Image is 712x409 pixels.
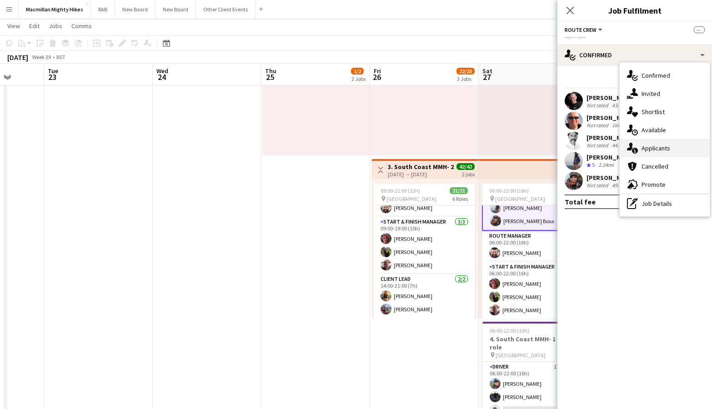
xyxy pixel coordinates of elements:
[597,161,616,169] div: 2.24mi
[155,0,196,18] button: New Board
[265,67,276,75] span: Thu
[7,53,28,62] div: [DATE]
[557,44,712,66] div: Confirmed
[373,217,475,274] app-card-role: Start & Finish Manager3/309:00-19:00 (10h)[PERSON_NAME][PERSON_NAME][PERSON_NAME]
[620,175,710,194] div: Promote
[587,122,610,129] div: Not rated
[620,157,710,175] div: Cancelled
[456,163,475,170] span: 42/42
[49,22,62,30] span: Jobs
[482,335,584,351] h3: 4. South Coast MMH- 1 day role
[565,26,604,33] button: Route Crew
[495,195,545,202] span: [GEOGRAPHIC_DATA]
[694,26,705,33] span: --
[462,170,475,178] div: 2 jobs
[620,85,710,103] div: Invited
[4,20,24,32] a: View
[156,67,168,75] span: Wed
[19,0,91,18] button: Macmillan Mighty Hikes
[489,187,529,194] span: 06:00-22:00 (16h)
[620,121,710,139] div: Available
[557,5,712,16] h3: Job Fulfilment
[351,75,366,82] div: 2 Jobs
[450,187,468,194] span: 21/21
[565,26,597,33] span: Route Crew
[481,72,492,82] span: 27
[610,182,632,189] div: 49.11mi
[610,102,629,109] div: 43.4mi
[388,163,456,171] h3: 3. South Coast MMH- 2 day role
[587,182,610,189] div: Not rated
[91,0,115,18] button: RAB
[565,197,596,206] div: Total fee
[482,231,584,262] app-card-role: Route Manager1/106:00-22:00 (16h)[PERSON_NAME]
[388,171,456,178] div: [DATE] → [DATE]
[452,195,468,202] span: 6 Roles
[155,72,168,82] span: 24
[587,153,635,161] div: [PERSON_NAME]
[490,327,529,334] span: 06:00-22:00 (16h)
[381,187,420,194] span: 09:00-21:00 (12h)
[565,34,705,40] div: --:-- - --:--
[496,352,546,359] span: [GEOGRAPHIC_DATA]
[351,68,364,75] span: 1/2
[196,0,256,18] button: Other Client Events
[587,114,635,122] div: [PERSON_NAME]
[457,75,474,82] div: 3 Jobs
[68,20,95,32] a: Comms
[46,72,58,82] span: 23
[56,54,65,60] div: BST
[610,122,635,129] div: 164.75mi
[373,184,475,318] app-job-card: 09:00-21:00 (12h)21/21 [GEOGRAPHIC_DATA]6 RolesRoute Manager1/109:00-19:00 (10h)[PERSON_NAME]Star...
[45,20,66,32] a: Jobs
[587,94,635,102] div: [PERSON_NAME]
[7,22,20,30] span: View
[620,66,710,85] div: Confirmed
[264,72,276,82] span: 25
[587,174,651,182] div: [PERSON_NAME] Bosa
[115,0,155,18] button: New Board
[373,274,475,318] app-card-role: Client Lead2/214:00-21:00 (7h)[PERSON_NAME][PERSON_NAME]
[372,72,381,82] span: 26
[620,139,710,157] div: Applicants
[587,142,610,149] div: Not rated
[30,54,53,60] span: Week 39
[386,195,436,202] span: [GEOGRAPHIC_DATA]
[29,22,40,30] span: Edit
[610,142,632,149] div: 44.81mi
[620,103,710,121] div: Shortlist
[48,67,58,75] span: Tue
[620,195,710,213] div: Job Details
[374,67,381,75] span: Fri
[482,262,584,319] app-card-role: Start & Finish Manager3/306:00-22:00 (16h)[PERSON_NAME][PERSON_NAME][PERSON_NAME]
[587,134,635,142] div: [PERSON_NAME]
[456,68,475,75] span: 22/23
[71,22,92,30] span: Comms
[482,184,584,318] app-job-card: 06:00-22:00 (16h)21/21 [GEOGRAPHIC_DATA]6 Roles[PERSON_NAME][PERSON_NAME][PERSON_NAME][PERSON_NAM...
[482,67,492,75] span: Sat
[592,161,595,168] span: 5
[25,20,43,32] a: Edit
[587,102,610,109] div: Not rated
